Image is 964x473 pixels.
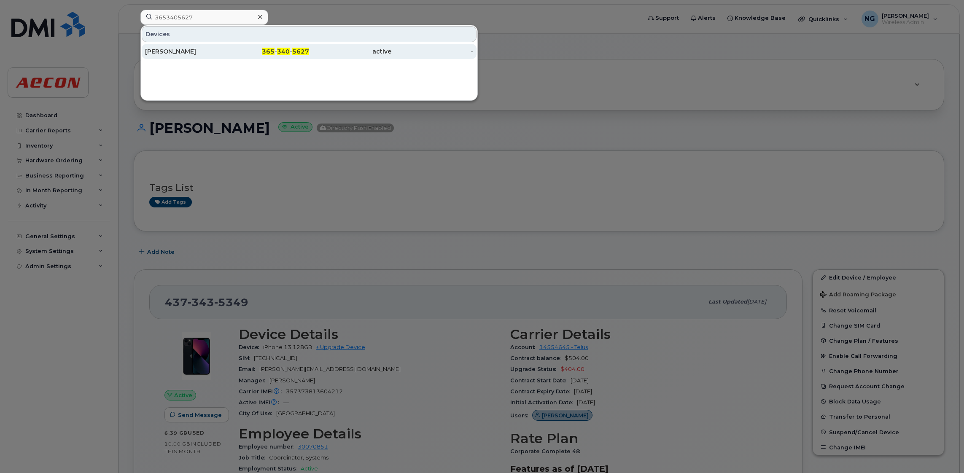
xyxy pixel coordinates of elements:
span: 340 [277,48,290,55]
div: Devices [142,26,477,42]
div: active [309,47,391,56]
span: 5627 [292,48,309,55]
a: [PERSON_NAME]365-340-5627active- [142,44,477,59]
span: 365 [262,48,275,55]
div: - - [227,47,310,56]
div: - [391,47,474,56]
div: [PERSON_NAME] [145,47,227,56]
